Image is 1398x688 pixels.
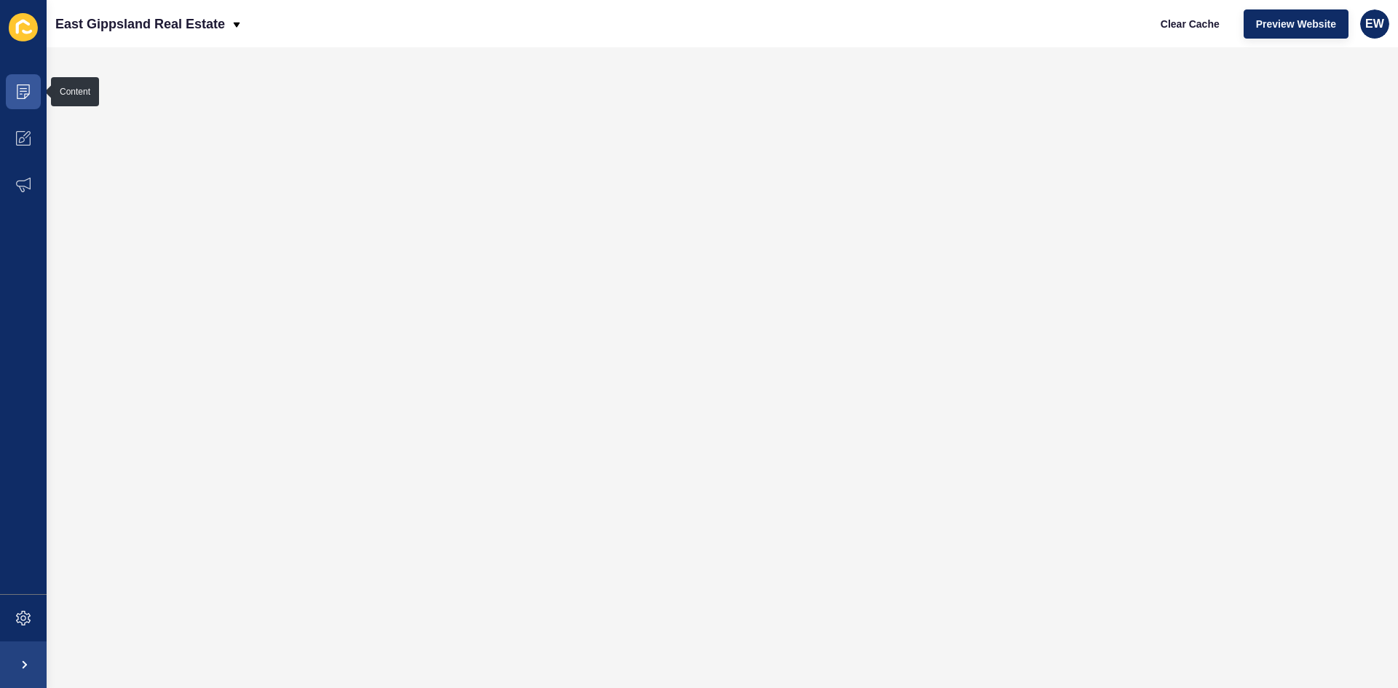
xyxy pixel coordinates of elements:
p: East Gippsland Real Estate [55,6,225,42]
span: EW [1365,17,1384,31]
div: Content [60,86,90,98]
span: Clear Cache [1161,17,1220,31]
span: Preview Website [1256,17,1336,31]
button: Clear Cache [1148,9,1232,39]
button: Preview Website [1244,9,1348,39]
